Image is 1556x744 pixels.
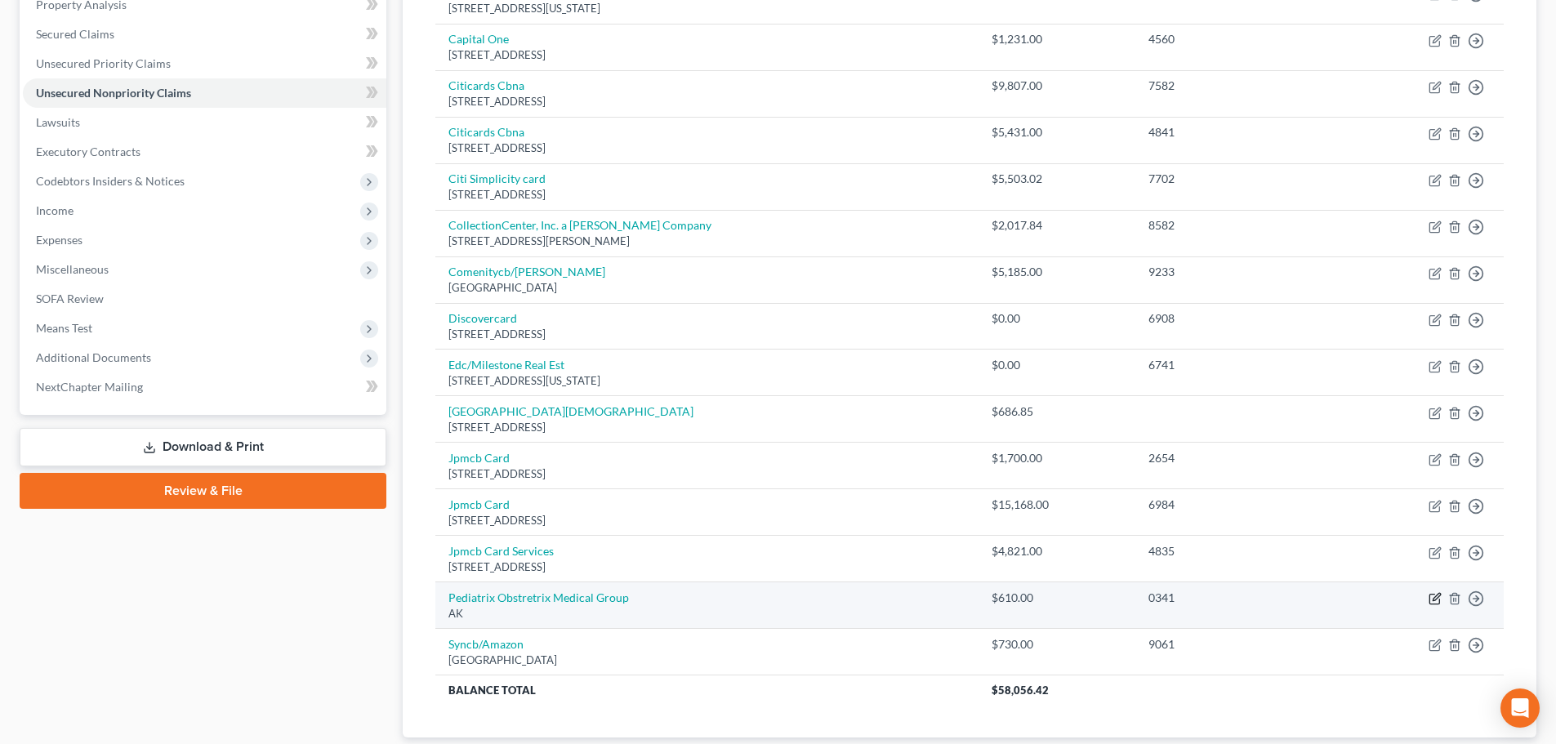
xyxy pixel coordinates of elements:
span: Means Test [36,321,92,335]
a: Citicards Cbna [448,78,524,92]
a: Executory Contracts [23,137,386,167]
div: [STREET_ADDRESS] [448,420,965,435]
div: Open Intercom Messenger [1500,688,1540,728]
div: 4841 [1148,124,1325,140]
span: Codebtors Insiders & Notices [36,174,185,188]
div: 7582 [1148,78,1325,94]
span: Lawsuits [36,115,80,129]
div: 4560 [1148,31,1325,47]
div: [STREET_ADDRESS] [448,559,965,575]
div: $610.00 [992,590,1122,606]
div: [GEOGRAPHIC_DATA] [448,280,965,296]
div: $0.00 [992,357,1122,373]
div: $2,017.84 [992,217,1122,234]
div: [STREET_ADDRESS][PERSON_NAME] [448,234,965,249]
div: 6984 [1148,497,1325,513]
div: [STREET_ADDRESS][US_STATE] [448,1,965,16]
a: Jpmcb Card Services [448,544,554,558]
div: 9233 [1148,264,1325,280]
div: [STREET_ADDRESS] [448,140,965,156]
div: [GEOGRAPHIC_DATA] [448,653,965,668]
a: Citicards Cbna [448,125,524,139]
div: 2654 [1148,450,1325,466]
span: Miscellaneous [36,262,109,276]
a: Jpmcb Card [448,451,510,465]
div: $4,821.00 [992,543,1122,559]
div: [STREET_ADDRESS] [448,466,965,482]
a: NextChapter Mailing [23,372,386,402]
div: $730.00 [992,636,1122,653]
div: AK [448,606,965,621]
div: $1,231.00 [992,31,1122,47]
a: Unsecured Nonpriority Claims [23,78,386,108]
a: [GEOGRAPHIC_DATA][DEMOGRAPHIC_DATA] [448,404,693,418]
span: Unsecured Priority Claims [36,56,171,70]
div: $1,700.00 [992,450,1122,466]
div: $0.00 [992,310,1122,327]
a: CollectionCenter, Inc. a [PERSON_NAME] Company [448,218,711,232]
div: [STREET_ADDRESS] [448,94,965,109]
span: Unsecured Nonpriority Claims [36,86,191,100]
th: Balance Total [435,675,979,705]
a: Citi Simplicity card [448,172,546,185]
div: [STREET_ADDRESS] [448,327,965,342]
span: Expenses [36,233,82,247]
div: 4835 [1148,543,1325,559]
div: [STREET_ADDRESS][US_STATE] [448,373,965,389]
a: Lawsuits [23,108,386,137]
a: Download & Print [20,428,386,466]
a: SOFA Review [23,284,386,314]
a: Review & File [20,473,386,509]
span: Income [36,203,74,217]
div: $5,503.02 [992,171,1122,187]
div: $5,185.00 [992,264,1122,280]
div: $686.85 [992,403,1122,420]
a: Jpmcb Card [448,497,510,511]
div: 6908 [1148,310,1325,327]
span: Additional Documents [36,350,151,364]
div: $15,168.00 [992,497,1122,513]
div: 0341 [1148,590,1325,606]
a: Unsecured Priority Claims [23,49,386,78]
a: Comenitycb/[PERSON_NAME] [448,265,605,278]
a: Syncb/Amazon [448,637,524,651]
a: Secured Claims [23,20,386,49]
a: Discovercard [448,311,517,325]
div: $5,431.00 [992,124,1122,140]
div: 7702 [1148,171,1325,187]
div: [STREET_ADDRESS] [448,513,965,528]
div: 8582 [1148,217,1325,234]
span: Secured Claims [36,27,114,41]
div: 6741 [1148,357,1325,373]
a: Capital One [448,32,509,46]
div: 9061 [1148,636,1325,653]
div: [STREET_ADDRESS] [448,187,965,203]
a: Edc/Milestone Real Est [448,358,564,372]
span: NextChapter Mailing [36,380,143,394]
span: Executory Contracts [36,145,140,158]
div: [STREET_ADDRESS] [448,47,965,63]
div: $9,807.00 [992,78,1122,94]
span: $58,056.42 [992,684,1049,697]
span: SOFA Review [36,292,104,305]
a: Pediatrix Obstretrix Medical Group [448,590,629,604]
